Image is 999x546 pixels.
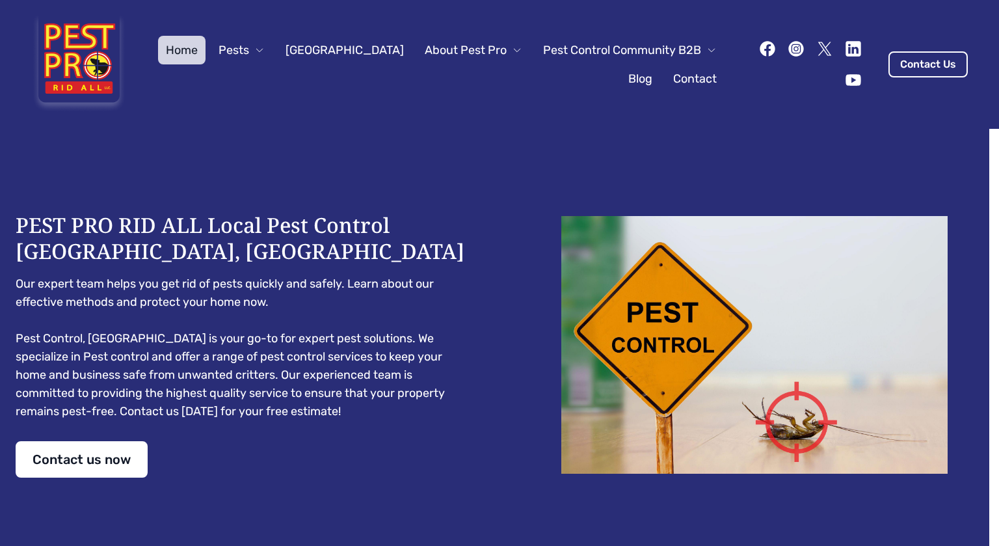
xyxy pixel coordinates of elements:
[543,41,701,59] span: Pest Control Community B2B
[665,64,725,93] a: Contact
[620,64,660,93] a: Blog
[526,216,983,474] img: Dead cockroach on floor with caution sign pest control
[158,36,206,64] a: Home
[417,36,530,64] button: About Pest Pro
[278,36,412,64] a: [GEOGRAPHIC_DATA]
[16,441,148,478] a: Contact us now
[425,41,507,59] span: About Pest Pro
[16,275,473,420] pre: Our expert team helps you get rid of pests quickly and safely. Learn about our effective methods ...
[535,36,725,64] button: Pest Control Community B2B
[31,16,127,113] img: Pest Pro Rid All
[219,41,249,59] span: Pests
[16,212,473,264] h1: PEST PRO RID ALL Local Pest Control [GEOGRAPHIC_DATA], [GEOGRAPHIC_DATA]
[888,51,968,77] a: Contact Us
[211,36,273,64] button: Pests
